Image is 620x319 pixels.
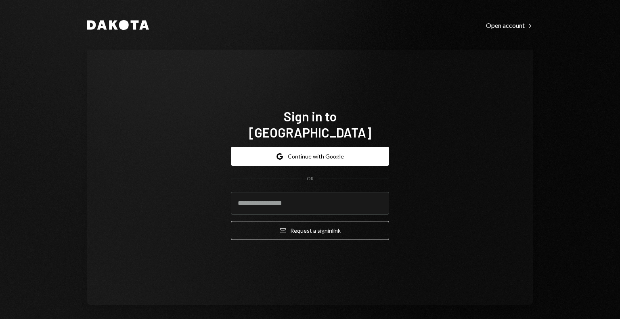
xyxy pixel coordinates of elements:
h1: Sign in to [GEOGRAPHIC_DATA] [231,108,389,140]
div: OR [307,175,314,182]
button: Continue with Google [231,147,389,166]
button: Request a signinlink [231,221,389,240]
a: Open account [486,21,533,29]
